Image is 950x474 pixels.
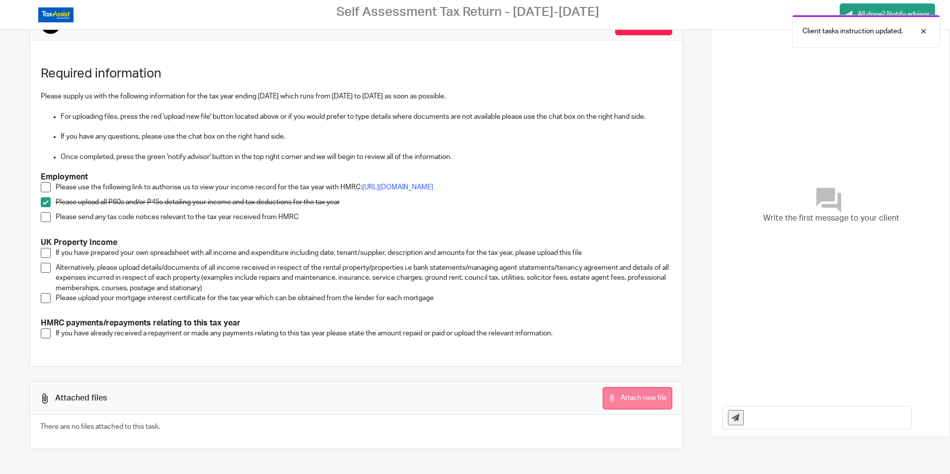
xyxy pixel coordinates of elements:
button: Attach new file [603,387,672,409]
a: [URL][DOMAIN_NAME] [362,184,433,191]
p: Please upload your mortgage interest certificate for the tax year which can be obtained from the ... [56,293,672,303]
strong: HMRC payments/repayments relating to this tax year [41,319,240,327]
a: All done? Notify advisor [840,3,935,26]
p: Please use the following link to authorise us to view your income record for the tax year with HMRC: [56,182,672,192]
p: If you have prepared your own spreadsheet with all income and expenditure including date, tenant/... [56,248,672,258]
p: Once completed, press the green 'notify advisor' button in the top right corner and we will begin... [61,152,672,162]
h2: Self Assessment Tax Return - [DATE]-[DATE] [336,4,599,20]
p: If you have already received a repayment or made any payments relating to this tax year please st... [56,328,672,338]
span: There are no files attached to this task. [40,423,160,430]
h1: Required information [41,66,672,81]
p: Alternatively, please upload details/documents of all income received in respect of the rental pr... [56,263,672,293]
img: Logo_TaxAssistAccountants_FullColour_RGB.png [38,7,74,22]
p: Client tasks instruction updated. [802,26,903,36]
span: Write the first message to your client [763,213,899,224]
strong: Employment [41,173,88,181]
p: Please supply us with the following information for the tax year ending [DATE] which runs from [D... [41,91,672,101]
strong: UK Property Income [41,238,117,246]
p: For uploading files, press the red 'upload new file' button located above or if you would prefer ... [61,112,672,122]
p: Please upload all P60s and/or P45s detailing your income and tax deductions for the tax year [56,197,672,207]
div: Attached files [55,393,107,403]
p: Please send any tax code notices relevant to the tax year received from HMRC [56,212,672,222]
p: If you have any questions, please use the chat box on the right hand side. [61,132,672,142]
